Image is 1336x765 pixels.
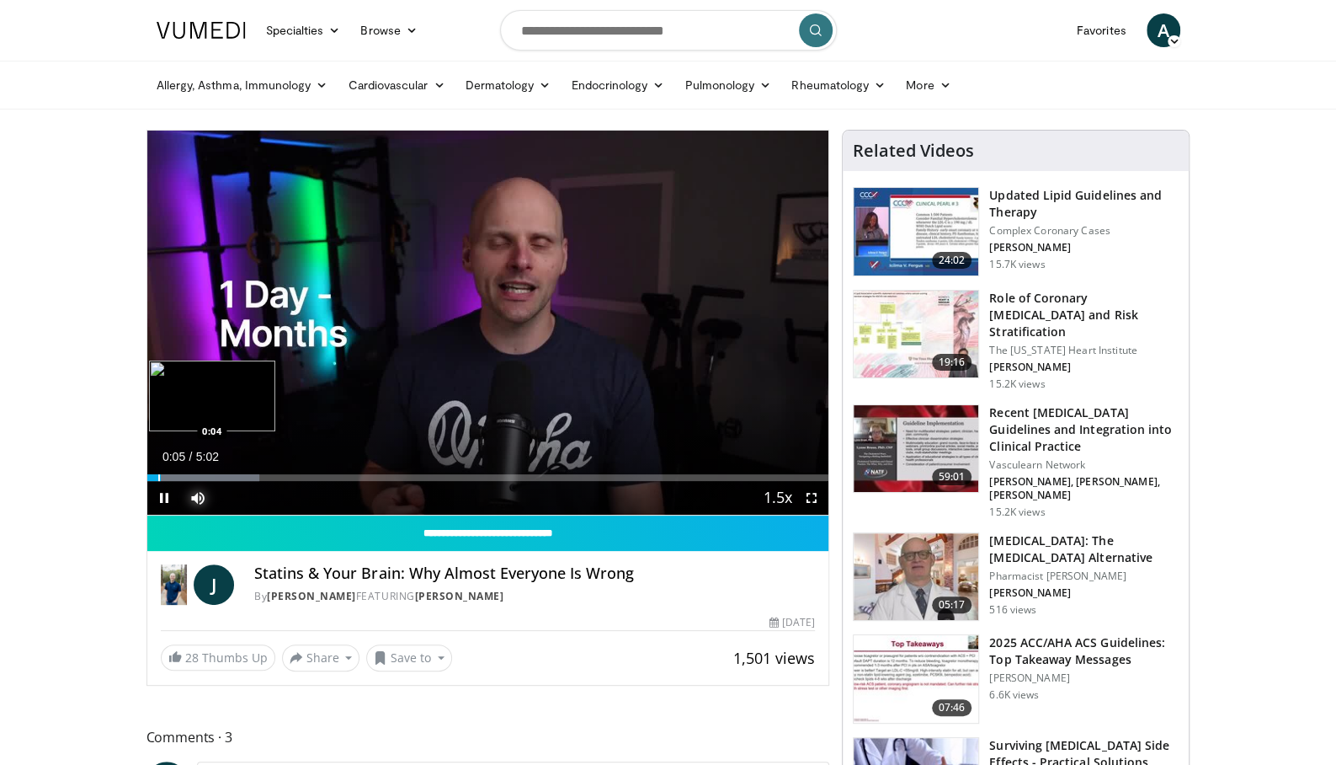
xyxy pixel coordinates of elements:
button: Playback Rate [761,481,795,515]
a: Rheumatology [781,68,896,102]
p: [PERSON_NAME] [989,361,1179,374]
p: 15.7K views [989,258,1045,271]
p: [PERSON_NAME] [989,671,1179,685]
span: 59:01 [932,468,972,485]
h3: Recent [MEDICAL_DATA] Guidelines and Integration into Clinical Practice [989,404,1179,455]
a: 24:02 Updated Lipid Guidelines and Therapy Complex Coronary Cases [PERSON_NAME] 15.7K views [853,187,1179,276]
img: ce9609b9-a9bf-4b08-84dd-8eeb8ab29fc6.150x105_q85_crop-smart_upscale.jpg [854,533,978,621]
h3: 2025 ACC/AHA ACS Guidelines: Top Takeaway Messages [989,634,1179,668]
a: [PERSON_NAME] [267,589,356,603]
img: 87825f19-cf4c-4b91-bba1-ce218758c6bb.150x105_q85_crop-smart_upscale.jpg [854,405,978,493]
button: Mute [181,481,215,515]
video-js: Video Player [147,131,829,516]
button: Pause [147,481,181,515]
span: 24:02 [932,252,972,269]
div: [DATE] [769,615,815,630]
div: By FEATURING [254,589,815,604]
a: [PERSON_NAME] [414,589,503,603]
p: Complex Coronary Cases [989,224,1179,238]
img: 77f671eb-9394-4acc-bc78-a9f077f94e00.150x105_q85_crop-smart_upscale.jpg [854,188,978,276]
span: 5:02 [196,450,219,463]
span: 0:05 [162,450,185,463]
a: Browse [350,13,428,47]
p: [PERSON_NAME] [989,586,1179,600]
p: 15.2K views [989,377,1045,391]
a: A [1147,13,1180,47]
img: 369ac253-1227-4c00-b4e1-6e957fd240a8.150x105_q85_crop-smart_upscale.jpg [854,635,978,723]
span: / [189,450,193,463]
p: Vasculearn Network [989,458,1179,472]
h4: Related Videos [853,141,974,161]
a: Cardiovascular [338,68,455,102]
button: Fullscreen [795,481,828,515]
p: 516 views [989,603,1036,617]
a: Pulmonology [674,68,781,102]
p: [PERSON_NAME], [PERSON_NAME], [PERSON_NAME] [989,475,1179,502]
a: Allergy, Asthma, Immunology [146,68,338,102]
img: VuMedi Logo [157,22,246,39]
img: image.jpeg [149,361,275,431]
h4: Statins & Your Brain: Why Almost Everyone Is Wrong [254,564,815,583]
a: 59:01 Recent [MEDICAL_DATA] Guidelines and Integration into Clinical Practice Vasculearn Network ... [853,404,1179,519]
p: 15.2K views [989,506,1045,519]
button: Save to [366,645,452,671]
a: 05:17 [MEDICAL_DATA]: The [MEDICAL_DATA] Alternative Pharmacist [PERSON_NAME] [PERSON_NAME] 516 v... [853,532,1179,622]
span: Comments 3 [146,726,830,748]
input: Search topics, interventions [500,10,837,51]
p: [PERSON_NAME] [989,241,1179,254]
a: More [896,68,961,102]
div: Progress Bar [147,474,829,481]
h3: [MEDICAL_DATA]: The [MEDICAL_DATA] Alternative [989,532,1179,566]
a: Favorites [1067,13,1136,47]
a: Specialties [256,13,351,47]
a: 19:16 Role of Coronary [MEDICAL_DATA] and Risk Stratification The [US_STATE] Heart Institute [PER... [853,290,1179,391]
span: 19:16 [932,354,972,371]
span: 28 [185,650,199,666]
p: 6.6K views [989,688,1039,702]
span: 05:17 [932,596,972,613]
button: Share [282,645,360,671]
p: Pharmacist [PERSON_NAME] [989,570,1179,583]
h3: Role of Coronary [MEDICAL_DATA] and Risk Stratification [989,290,1179,340]
a: Endocrinology [561,68,674,102]
a: 07:46 2025 ACC/AHA ACS Guidelines: Top Takeaway Messages [PERSON_NAME] 6.6K views [853,634,1179,724]
p: The [US_STATE] Heart Institute [989,344,1179,357]
img: Dr. Jordan Rennicke [161,564,188,605]
img: 1efa8c99-7b8a-4ab5-a569-1c219ae7bd2c.150x105_q85_crop-smart_upscale.jpg [854,291,978,378]
a: J [194,564,234,605]
h3: Updated Lipid Guidelines and Therapy [989,187,1179,221]
a: Dermatology [455,68,562,102]
span: 07:46 [932,699,972,716]
a: 28 Thumbs Up [161,645,275,671]
span: 1,501 views [733,648,815,668]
